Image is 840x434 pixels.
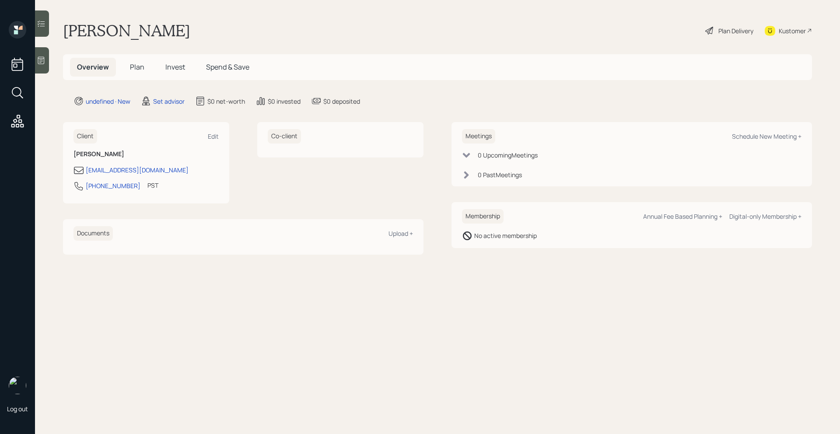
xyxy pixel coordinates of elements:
span: Spend & Save [206,62,249,72]
h6: Documents [73,226,113,241]
div: undefined · New [86,97,130,106]
h1: [PERSON_NAME] [63,21,190,40]
div: 0 Upcoming Meeting s [478,150,538,160]
div: $0 net-worth [207,97,245,106]
div: PST [147,181,158,190]
div: [EMAIL_ADDRESS][DOMAIN_NAME] [86,165,189,175]
div: Edit [208,132,219,140]
span: Invest [165,62,185,72]
div: Digital-only Membership + [729,212,801,220]
div: [PHONE_NUMBER] [86,181,140,190]
span: Plan [130,62,144,72]
div: Log out [7,405,28,413]
div: $0 deposited [323,97,360,106]
h6: Co-client [268,129,301,143]
h6: Meetings [462,129,495,143]
div: Kustomer [779,26,806,35]
div: 0 Past Meeting s [478,170,522,179]
h6: Client [73,129,97,143]
div: Upload + [388,229,413,238]
div: No active membership [474,231,537,240]
img: retirable_logo.png [9,377,26,394]
div: Schedule New Meeting + [732,132,801,140]
h6: Membership [462,209,504,224]
div: Plan Delivery [718,26,753,35]
span: Overview [77,62,109,72]
div: $0 invested [268,97,301,106]
h6: [PERSON_NAME] [73,150,219,158]
div: Set advisor [153,97,185,106]
div: Annual Fee Based Planning + [643,212,722,220]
